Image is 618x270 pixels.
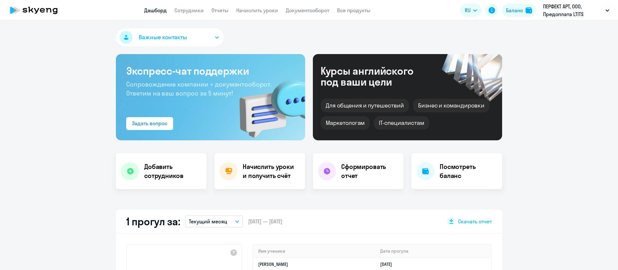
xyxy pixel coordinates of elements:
p: Текущий месяц [189,218,227,225]
span: RU [465,6,471,14]
a: Начислить уроки [236,7,278,14]
th: Дата прогула [375,245,491,258]
a: [PERSON_NAME] [258,261,288,267]
a: Все продукты [337,7,370,14]
h4: Начислить уроки и получить счёт [243,162,299,180]
span: [DATE] — [DATE] [248,218,282,225]
img: balance [526,7,532,14]
h4: Посмотреть баланс [440,162,497,180]
a: Отчеты [211,7,229,14]
th: Имя ученика [253,245,375,258]
div: Для общения и путешествий [321,99,409,112]
div: Бизнес и командировки [413,99,490,112]
a: Сотрудники [174,7,204,14]
h2: 1 прогул за: [126,215,180,228]
div: Курсы английского под ваши цели [321,65,431,87]
button: ПЕРФЕКТ АРТ, ООО, Предоплата LTITS [540,3,613,18]
img: bg-img [230,68,305,140]
button: Задать вопрос [126,117,173,130]
p: ПЕРФЕКТ АРТ, ООО, Предоплата LTITS [543,3,603,18]
h3: Экспресс-чат поддержки [126,64,295,77]
div: Задать вопрос [132,119,167,127]
h4: Добавить сотрудников [144,162,201,180]
div: Маркетологам [321,116,370,130]
a: [DATE] [380,261,397,267]
span: Важные контакты [139,33,187,42]
div: Баланс [506,6,523,14]
button: Важные контакты [116,28,224,46]
span: Сопровождение компании + документооборот. Ответим на ваш вопрос за 5 минут! [126,80,272,97]
span: Скачать отчет [458,218,492,225]
h4: Сформировать отчет [341,162,398,180]
div: IT-специалистам [374,116,429,130]
button: Текущий месяц [185,215,243,228]
button: Балансbalance [502,4,536,17]
a: Дашборд [144,7,167,14]
button: RU [460,4,482,17]
a: Документооборот [286,7,329,14]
